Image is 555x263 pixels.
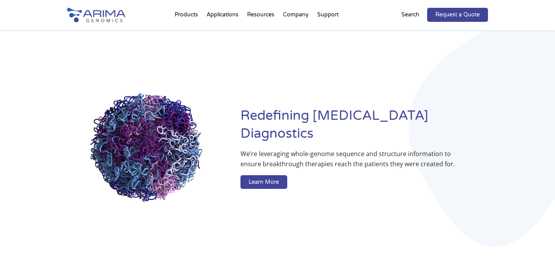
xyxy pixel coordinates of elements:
[240,107,488,149] h1: Redefining [MEDICAL_DATA] Diagnostics
[427,8,488,22] a: Request a Quote
[67,8,125,22] img: Arima-Genomics-logo
[240,175,287,189] a: Learn More
[401,10,419,20] p: Search
[240,149,457,175] p: We’re leveraging whole-genome sequence and structure information to ensure breakthrough therapies...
